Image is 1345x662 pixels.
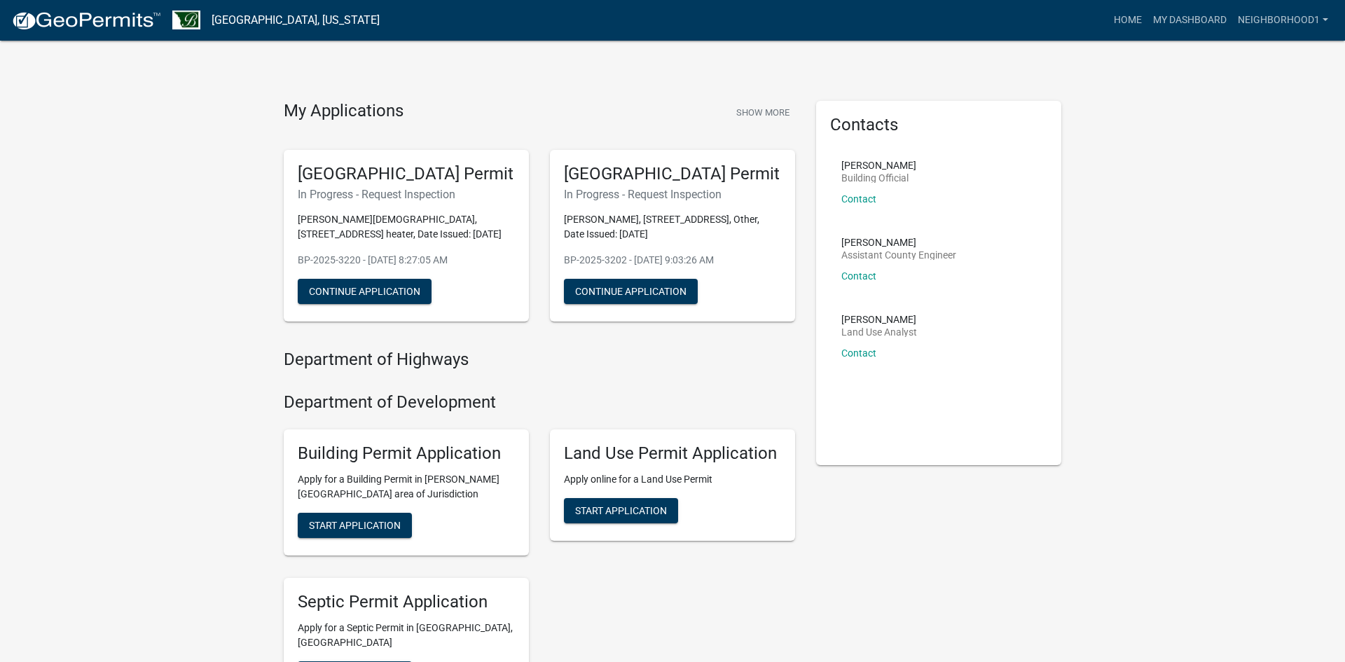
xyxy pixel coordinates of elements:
[298,253,515,268] p: BP-2025-3220 - [DATE] 8:27:05 AM
[212,8,380,32] a: [GEOGRAPHIC_DATA], [US_STATE]
[841,193,876,205] a: Contact
[841,270,876,282] a: Contact
[564,498,678,523] button: Start Application
[284,392,795,413] h4: Department of Development
[564,443,781,464] h5: Land Use Permit Application
[298,513,412,538] button: Start Application
[284,350,795,370] h4: Department of Highways
[841,315,917,324] p: [PERSON_NAME]
[731,101,795,124] button: Show More
[298,472,515,502] p: Apply for a Building Permit in [PERSON_NAME][GEOGRAPHIC_DATA] area of Jurisdiction
[564,164,781,184] h5: [GEOGRAPHIC_DATA] Permit
[841,250,956,260] p: Assistant County Engineer
[298,621,515,650] p: Apply for a Septic Permit in [GEOGRAPHIC_DATA], [GEOGRAPHIC_DATA]
[298,164,515,184] h5: [GEOGRAPHIC_DATA] Permit
[564,212,781,242] p: [PERSON_NAME], [STREET_ADDRESS], Other, Date Issued: [DATE]
[841,160,916,170] p: [PERSON_NAME]
[298,279,432,304] button: Continue Application
[172,11,200,29] img: Benton County, Minnesota
[841,347,876,359] a: Contact
[841,327,917,337] p: Land Use Analyst
[298,212,515,242] p: [PERSON_NAME][DEMOGRAPHIC_DATA], [STREET_ADDRESS] heater, Date Issued: [DATE]
[564,253,781,268] p: BP-2025-3202 - [DATE] 9:03:26 AM
[284,101,403,122] h4: My Applications
[298,592,515,612] h5: Septic Permit Application
[1232,7,1334,34] a: Neighborhood1
[575,504,667,516] span: Start Application
[564,188,781,201] h6: In Progress - Request Inspection
[841,173,916,183] p: Building Official
[298,443,515,464] h5: Building Permit Application
[564,472,781,487] p: Apply online for a Land Use Permit
[298,188,515,201] h6: In Progress - Request Inspection
[1147,7,1232,34] a: My Dashboard
[841,237,956,247] p: [PERSON_NAME]
[830,115,1047,135] h5: Contacts
[564,279,698,304] button: Continue Application
[1108,7,1147,34] a: Home
[309,519,401,530] span: Start Application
